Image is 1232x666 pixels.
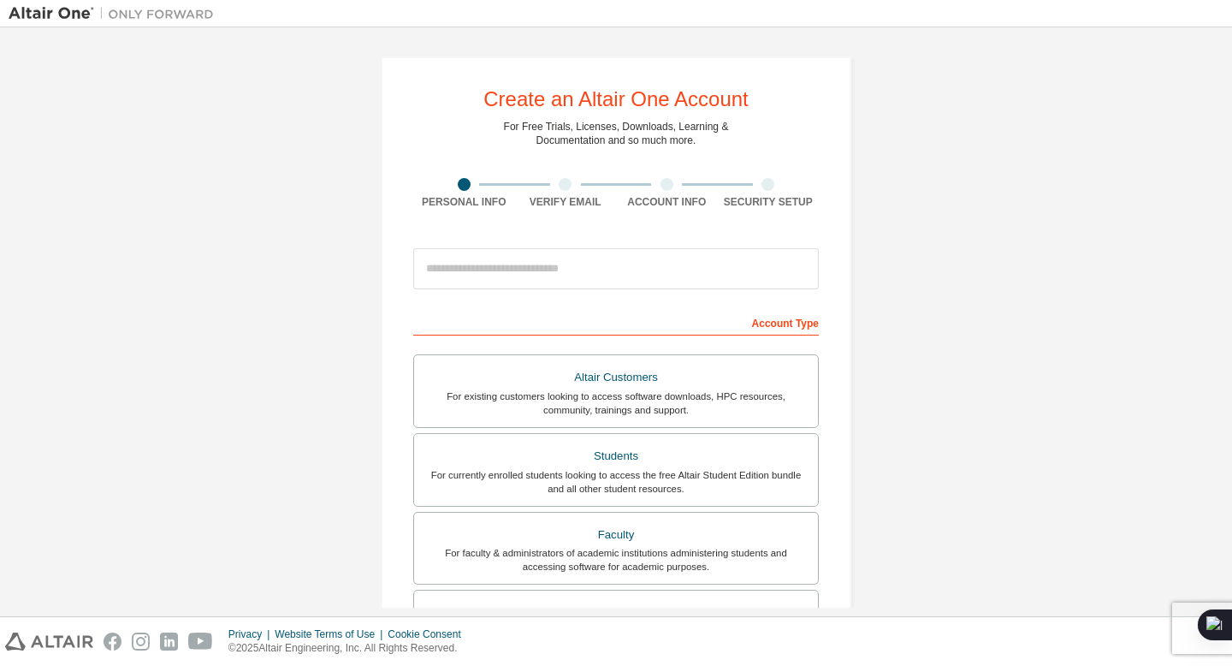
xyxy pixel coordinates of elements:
img: instagram.svg [132,633,150,651]
p: © 2025 Altair Engineering, Inc. All Rights Reserved. [228,641,471,656]
div: Cookie Consent [388,627,471,641]
div: Security Setup [718,195,820,209]
div: Privacy [228,627,275,641]
div: For existing customers looking to access software downloads, HPC resources, community, trainings ... [424,389,808,417]
img: Altair One [9,5,222,22]
div: Account Info [616,195,718,209]
div: Account Type [413,308,819,336]
div: Personal Info [413,195,515,209]
div: Create an Altair One Account [483,89,749,110]
img: linkedin.svg [160,633,178,651]
div: Altair Customers [424,366,808,389]
div: Faculty [424,523,808,547]
div: For currently enrolled students looking to access the free Altair Student Edition bundle and all ... [424,468,808,496]
img: facebook.svg [104,633,121,651]
img: altair_logo.svg [5,633,93,651]
div: Verify Email [515,195,617,209]
div: Students [424,444,808,468]
img: youtube.svg [188,633,213,651]
div: Everyone else [424,601,808,625]
div: For faculty & administrators of academic institutions administering students and accessing softwa... [424,546,808,574]
div: For Free Trials, Licenses, Downloads, Learning & Documentation and so much more. [504,120,729,147]
div: Website Terms of Use [275,627,388,641]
